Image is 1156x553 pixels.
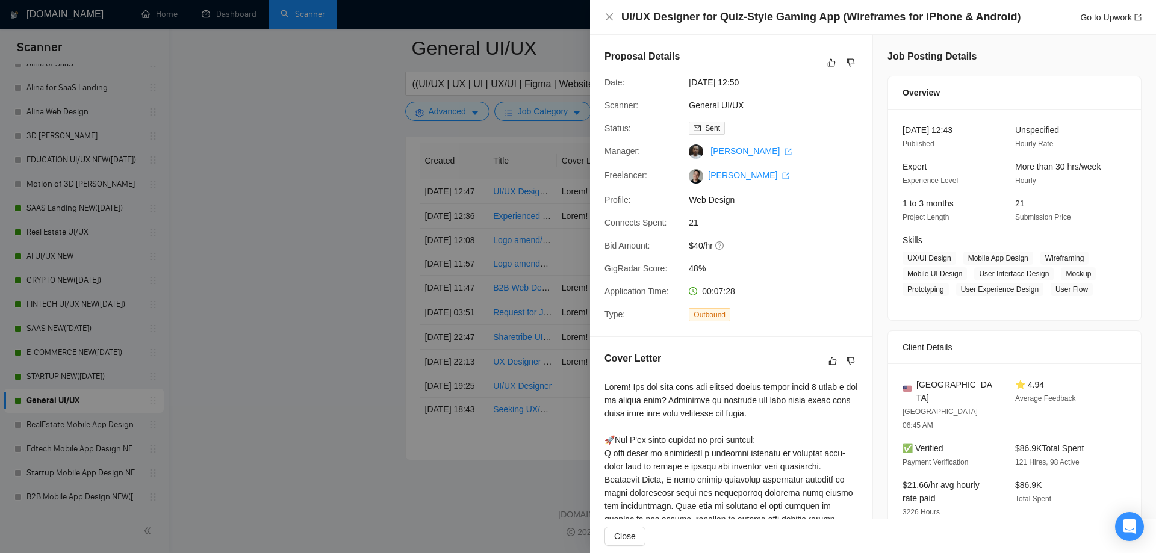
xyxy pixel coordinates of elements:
span: $86.9K Total Spent [1015,443,1084,453]
span: Freelancer: [604,170,647,180]
button: dislike [844,55,858,70]
span: Bid Amount: [604,241,650,250]
span: Connects Spent: [604,218,667,227]
span: Total Spent [1015,495,1051,503]
span: More than 30 hrs/week [1015,162,1101,171]
span: [DATE] 12:43 [903,125,952,135]
span: question-circle [715,241,725,250]
span: Published [903,140,934,148]
span: ⭐ 4.94 [1015,380,1044,389]
span: Average Feedback [1015,394,1076,403]
button: Close [604,12,614,22]
span: [DATE] 12:50 [689,76,869,89]
span: mail [694,125,701,132]
span: General UI/UX [689,99,869,112]
span: Scanner: [604,100,638,110]
span: ✅ Verified [903,443,943,453]
span: Payment Verification [903,458,968,466]
span: 00:07:28 [702,286,735,296]
img: 🇺🇸 [903,385,912,393]
span: like [828,356,837,366]
span: 21 [1015,199,1025,208]
h5: Cover Letter [604,351,661,366]
a: [PERSON_NAME] export [710,146,792,156]
button: dislike [844,354,858,368]
span: Application Time: [604,286,669,296]
span: Mockup [1061,267,1096,280]
span: 21 [689,216,869,229]
span: GigRadar Score: [604,264,667,273]
span: Sent [705,124,720,132]
span: export [782,172,789,179]
span: Hourly [1015,176,1036,185]
span: Mobile App Design [963,252,1033,265]
span: Status: [604,123,631,133]
span: $86.9K [1015,480,1042,490]
span: [GEOGRAPHIC_DATA] [916,378,996,404]
h5: Proposal Details [604,49,680,64]
span: User Experience Design [956,283,1043,296]
span: 1 to 3 months [903,199,954,208]
span: Date: [604,78,624,87]
span: Prototyping [903,283,949,296]
span: 121 Hires, 98 Active [1015,458,1080,466]
span: Manager: [604,146,640,156]
span: User Flow [1051,283,1093,296]
span: User Interface Design [974,267,1054,280]
span: export [1134,14,1142,21]
span: UX/UI Design [903,252,956,265]
span: Submission Price [1015,213,1071,221]
span: 3226 Hours [903,508,940,516]
span: Outbound [689,308,730,321]
span: Profile: [604,195,631,205]
span: Project Length [903,213,949,221]
span: Overview [903,86,940,99]
span: [GEOGRAPHIC_DATA] 06:45 AM [903,407,978,430]
span: export [785,148,792,155]
span: $40/hr [689,239,869,252]
span: dislike [847,356,855,366]
button: like [824,55,839,70]
h5: Job Posting Details [887,49,977,64]
span: Experience Level [903,176,958,185]
span: Mobile UI Design [903,267,967,280]
span: clock-circle [689,287,697,295]
a: [PERSON_NAME] export [708,170,789,180]
span: Skills [903,235,922,245]
span: $21.66/hr avg hourly rate paid [903,480,980,503]
span: Web Design [689,193,869,206]
span: dislike [847,58,855,67]
span: Wireframing [1040,252,1089,265]
span: Hourly Rate [1015,140,1053,148]
button: like [825,354,840,368]
h4: UI/UX Designer for Quiz-Style Gaming App (Wireframes for iPhone & Android) [621,10,1021,25]
span: close [604,12,614,22]
div: Open Intercom Messenger [1115,512,1144,541]
span: Close [614,530,636,543]
span: Type: [604,309,625,319]
button: Close [604,527,645,546]
img: c1NybDqS-x1OPvS-FpIU5_-KJHAbNbWAiAC3cbJUHD0KSEqtqjcGy8RJyS0QCWXZfp [689,169,703,184]
span: like [827,58,836,67]
span: Expert [903,162,927,171]
div: Client Details [903,331,1126,363]
a: Go to Upworkexport [1080,13,1142,22]
span: 48% [689,262,869,275]
span: Unspecified [1015,125,1059,135]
